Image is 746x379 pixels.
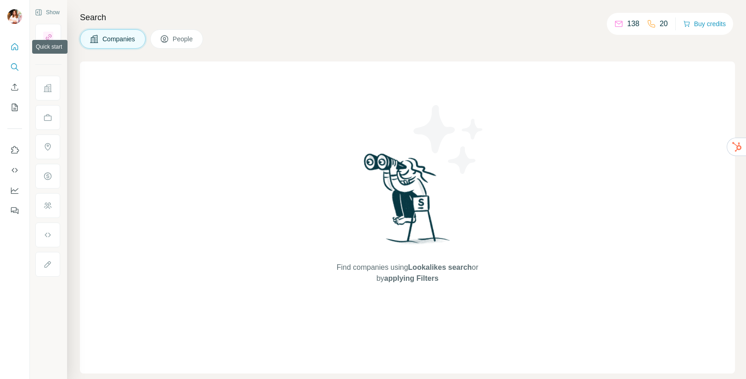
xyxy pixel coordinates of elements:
[7,39,22,55] button: Quick start
[7,79,22,95] button: Enrich CSV
[7,99,22,116] button: My lists
[173,34,194,44] span: People
[7,162,22,178] button: Use Surfe API
[384,274,438,282] span: applying Filters
[7,59,22,75] button: Search
[80,11,735,24] h4: Search
[7,182,22,199] button: Dashboard
[102,34,136,44] span: Companies
[408,263,472,271] span: Lookalikes search
[7,9,22,24] img: Avatar
[407,98,490,181] img: Surfe Illustration - Stars
[683,17,726,30] button: Buy credits
[7,142,22,158] button: Use Surfe on LinkedIn
[360,151,455,253] img: Surfe Illustration - Woman searching with binoculars
[627,18,639,29] p: 138
[660,18,668,29] p: 20
[7,202,22,219] button: Feedback
[334,262,481,284] span: Find companies using or by
[28,6,66,19] button: Show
